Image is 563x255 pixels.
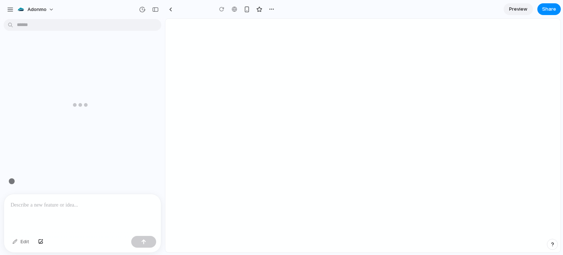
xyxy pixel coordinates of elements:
span: Adonmo [27,6,47,13]
span: Share [542,6,556,13]
button: Share [537,3,561,15]
button: Adonmo [14,4,58,15]
a: Preview [504,3,533,15]
span: Preview [509,6,527,13]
